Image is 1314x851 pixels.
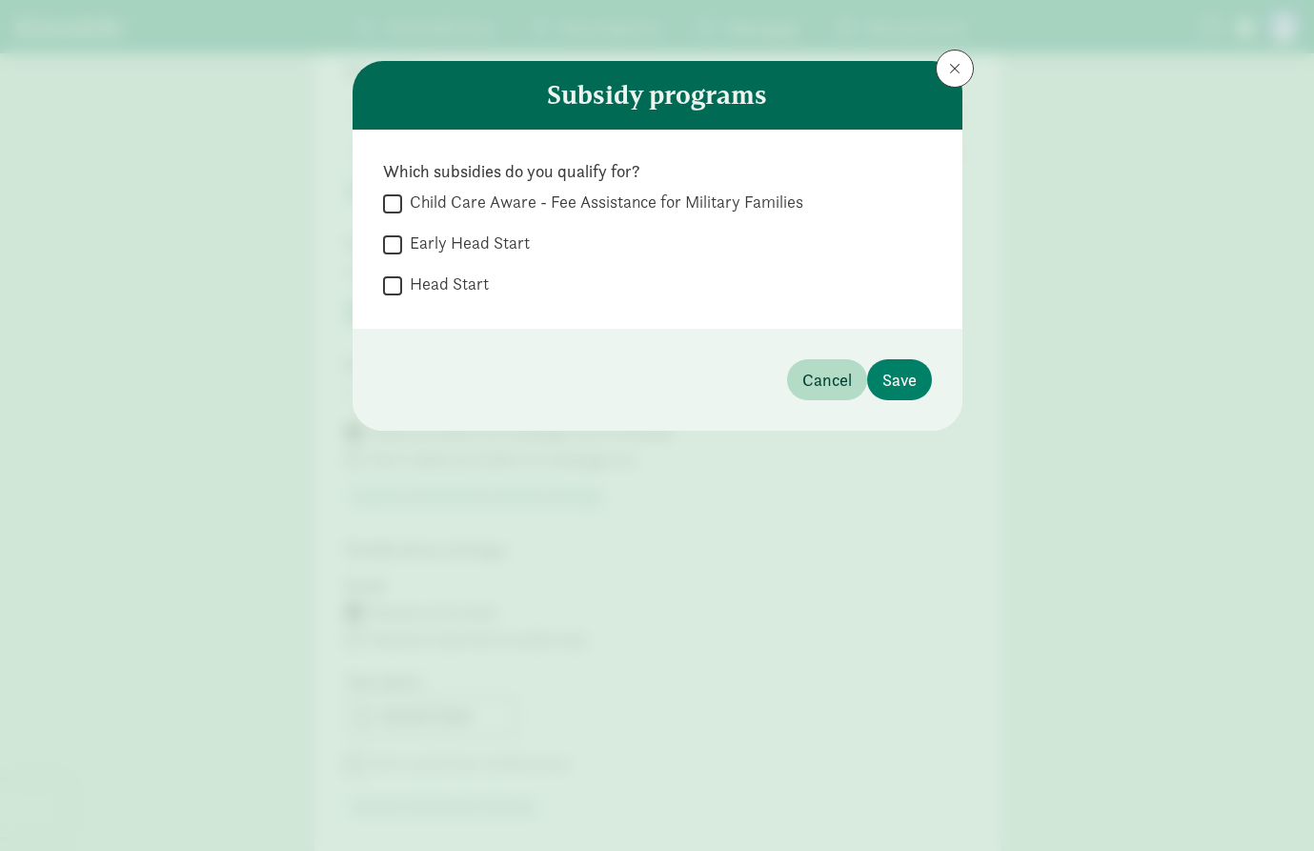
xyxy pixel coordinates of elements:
[402,273,489,295] label: Head Start
[402,232,530,254] label: Early Head Start
[882,367,917,393] span: Save
[402,191,803,213] label: Child Care Aware - Fee Assistance for Military Families
[802,367,852,393] span: Cancel
[383,160,640,182] strong: Which subsidies do you qualify for?
[787,359,867,400] button: Cancel
[547,80,767,111] h4: Subsidy programs
[867,359,932,400] button: Save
